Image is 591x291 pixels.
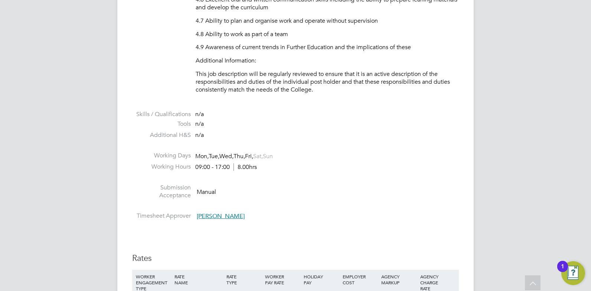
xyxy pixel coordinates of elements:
label: Working Hours [132,163,191,171]
span: Sun [263,153,273,160]
label: Timesheet Approver [132,212,191,220]
p: 4.7 Ability to plan and organise work and operate without supervision [196,17,459,25]
div: 1 [561,266,564,276]
label: Skills / Qualifications [132,111,191,118]
div: RATE TYPE [225,270,263,289]
p: Additional Information: [196,57,459,65]
div: WORKER PAY RATE [263,270,302,289]
div: RATE NAME [173,270,224,289]
span: [PERSON_NAME] [197,212,245,220]
div: HOLIDAY PAY [302,270,340,289]
span: Tue, [209,153,219,160]
p: 4.8 Ability to work as part of a team [196,31,459,38]
span: Mon, [195,153,209,160]
span: n/a [195,111,204,118]
label: Submission Acceptance [132,184,191,199]
p: This job description will be regularly reviewed to ensure that it is an active description of the... [196,70,459,93]
p: 4.9 Awareness of current trends in Further Education and the implications of these [196,44,459,51]
label: Working Days [132,152,191,160]
span: Sat, [253,153,263,160]
span: Manual [197,188,216,195]
label: Additional H&S [132,131,191,139]
span: Thu, [234,153,245,160]
span: n/a [195,120,204,128]
div: AGENCY MARKUP [379,270,418,289]
span: n/a [195,131,204,139]
span: 8.00hrs [234,163,257,171]
span: Wed, [219,153,234,160]
div: 09:00 - 17:00 [195,163,257,171]
label: Tools [132,120,191,128]
h3: Rates [132,253,459,264]
div: EMPLOYER COST [341,270,379,289]
button: Open Resource Center, 1 new notification [561,261,585,285]
span: Fri, [245,153,253,160]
